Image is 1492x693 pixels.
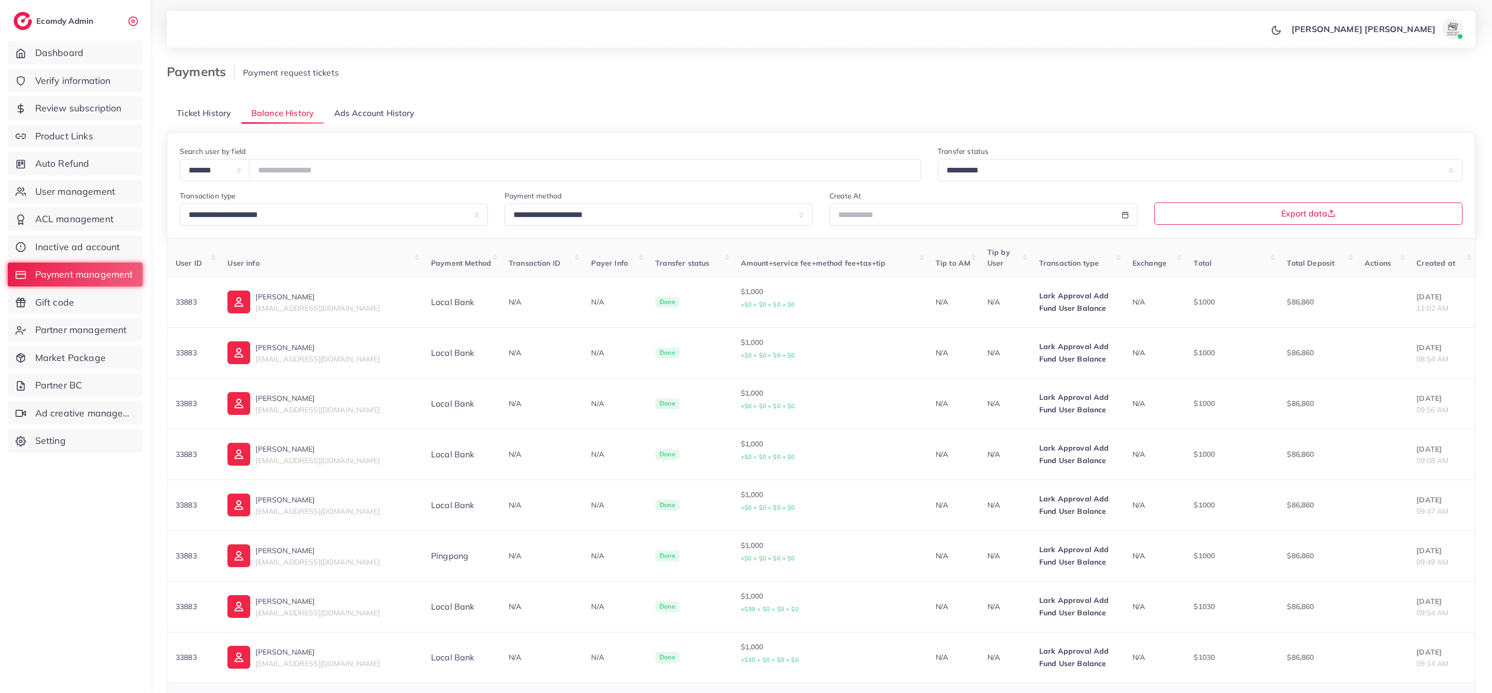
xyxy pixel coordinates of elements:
[936,347,971,359] p: N/A
[1287,296,1348,308] p: $86,860
[741,352,795,359] small: +$0 + $0 + $0 + $0
[741,301,795,308] small: +$0 + $0 + $0 + $0
[167,64,235,79] h3: Payments
[177,107,231,119] span: Ticket History
[35,323,127,337] span: Partner management
[1287,258,1335,268] span: Total Deposit
[509,399,521,408] span: N/A
[180,191,236,201] label: Transaction type
[987,448,1023,460] p: N/A
[255,456,379,465] span: [EMAIL_ADDRESS][DOMAIN_NAME]
[431,499,492,511] div: Local bank
[431,258,491,268] span: Payment Method
[35,434,66,447] span: Setting
[431,398,492,410] div: Local bank
[1039,594,1116,619] p: Lark Approval Add Fund User Balance
[987,600,1023,613] p: N/A
[35,157,90,170] span: Auto Refund
[591,258,628,268] span: Payer Info
[829,191,861,201] label: Create At
[1416,291,1467,303] p: [DATE]
[176,258,202,268] span: User ID
[1039,258,1099,268] span: Transaction type
[1442,19,1463,39] img: avatar
[741,285,919,311] p: $1,000
[741,438,919,463] p: $1,000
[655,258,709,268] span: Transfer status
[1039,290,1116,314] p: Lark Approval Add Fund User Balance
[35,296,74,309] span: Gift code
[334,107,415,119] span: Ads Account History
[176,397,211,410] p: 33883
[1132,297,1145,307] span: N/A
[741,258,886,268] span: Amount+service fee+method fee+tax+tip
[1194,397,1270,410] p: $1000
[8,124,142,148] a: Product Links
[938,146,988,156] label: Transfer status
[741,488,919,514] p: $1,000
[255,304,379,313] span: [EMAIL_ADDRESS][DOMAIN_NAME]
[987,347,1023,359] p: N/A
[255,392,379,405] p: [PERSON_NAME]
[936,499,971,511] p: N/A
[431,296,492,308] div: Local bank
[227,341,250,364] img: ic-user-info.36bf1079.svg
[35,379,82,392] span: Partner BC
[1194,258,1212,268] span: Total
[1416,595,1467,608] p: [DATE]
[591,347,639,359] p: N/A
[1132,500,1145,510] span: N/A
[35,102,122,115] span: Review subscription
[741,605,799,613] small: +$30 + $0 + $0 + $0
[509,653,521,662] span: N/A
[176,550,211,562] p: 33883
[509,602,521,611] span: N/A
[1194,550,1270,562] p: $1000
[936,296,971,308] p: N/A
[35,212,113,226] span: ACL management
[255,443,379,455] p: [PERSON_NAME]
[176,600,211,613] p: 33883
[8,346,142,370] a: Market Package
[431,652,492,663] div: Local bank
[8,291,142,314] a: Gift code
[1194,448,1270,460] p: $1000
[35,185,115,198] span: User management
[255,507,379,516] span: [EMAIL_ADDRESS][DOMAIN_NAME]
[936,651,971,663] p: N/A
[255,659,379,668] span: [EMAIL_ADDRESS][DOMAIN_NAME]
[987,651,1023,663] p: N/A
[1132,653,1145,662] span: N/A
[936,600,971,613] p: N/A
[227,392,250,415] img: ic-user-info.36bf1079.svg
[591,600,639,613] p: N/A
[35,268,133,281] span: Payment management
[1039,645,1116,670] p: Lark Approval Add Fund User Balance
[655,449,680,460] span: Done
[741,453,795,460] small: +$0 + $0 + $0 + $0
[1132,602,1145,611] span: N/A
[1287,397,1348,410] p: $86,860
[227,544,250,567] img: ic-user-info.36bf1079.svg
[1287,499,1348,511] p: $86,860
[509,348,521,357] span: N/A
[227,443,250,466] img: ic-user-info.36bf1079.svg
[431,449,492,460] div: Local bank
[8,401,142,425] a: Ad creative management
[227,646,250,669] img: ic-user-info.36bf1079.svg
[227,494,250,516] img: ic-user-info.36bf1079.svg
[227,291,250,313] img: ic-user-info.36bf1079.svg
[431,347,492,359] div: Local bank
[655,652,680,663] span: Done
[1194,296,1270,308] p: $1000
[1416,494,1467,506] p: [DATE]
[987,397,1023,410] p: N/A
[936,397,971,410] p: N/A
[1132,450,1145,459] span: N/A
[1287,651,1348,663] p: $86,860
[1416,456,1448,465] span: 09:08 AM
[1416,557,1448,567] span: 09:49 AM
[1416,354,1448,364] span: 08:54 AM
[176,448,211,460] p: 33883
[255,557,379,567] span: [EMAIL_ADDRESS][DOMAIN_NAME]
